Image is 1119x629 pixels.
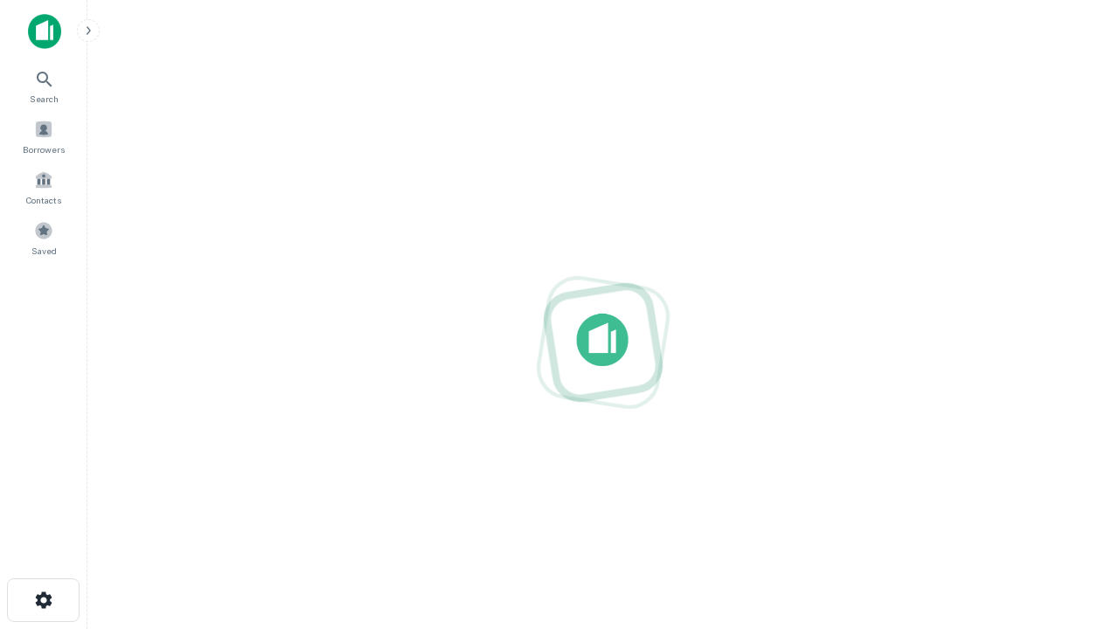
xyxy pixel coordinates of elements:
span: Saved [31,244,57,258]
img: capitalize-icon.png [28,14,61,49]
iframe: Chat Widget [1032,433,1119,517]
a: Borrowers [5,113,82,160]
a: Contacts [5,163,82,211]
span: Borrowers [23,142,65,156]
span: Search [30,92,59,106]
a: Search [5,62,82,109]
a: Saved [5,214,82,261]
span: Contacts [26,193,61,207]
